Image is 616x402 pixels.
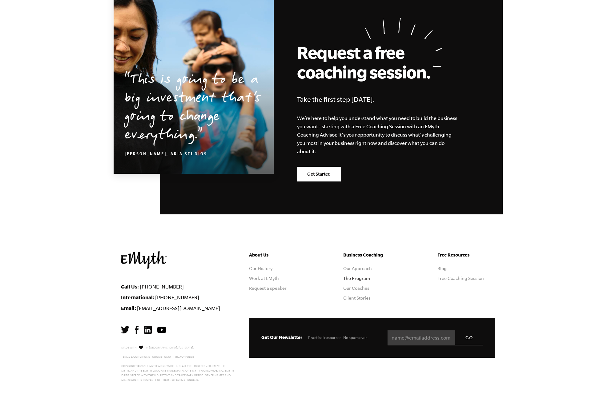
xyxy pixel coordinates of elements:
iframe: Chat Widget [585,372,616,402]
img: Love [139,345,143,349]
a: Blog [437,266,447,271]
a: Terms & Conditions [121,355,150,358]
h2: Request a free coaching session. [297,42,436,82]
p: We’re here to help you understand what you need to build the business you want - starting with a ... [297,114,458,156]
cite: [PERSON_NAME], Aria Studios [125,152,207,157]
a: Privacy Policy [174,355,194,358]
strong: Email: [121,305,136,311]
h5: Business Coaching [343,251,401,259]
input: name@emailaddress.com [388,330,483,345]
a: Client Stories [343,296,371,301]
a: [PHONE_NUMBER] [155,295,199,300]
img: YouTube [157,327,166,333]
strong: International: [121,294,154,300]
a: Our Coaches [343,286,369,291]
h5: Free Resources [437,251,495,259]
input: GO [455,330,483,345]
img: LinkedIn [144,326,152,334]
strong: Call Us: [121,284,139,289]
a: Get Started [297,167,341,181]
a: Our Approach [343,266,372,271]
img: EMyth [121,251,167,269]
a: [EMAIL_ADDRESS][DOMAIN_NAME] [137,305,220,311]
img: Facebook [135,326,139,334]
a: Free Coaching Session [437,276,484,281]
span: Practical resources. No spam ever. [308,335,368,340]
a: Work at EMyth [249,276,279,281]
img: Twitter [121,326,129,333]
p: Made with in [GEOGRAPHIC_DATA], [US_STATE]. Copyright © 2025 E-Myth Worldwide, Inc. All rights re... [121,344,234,382]
a: Our History [249,266,272,271]
a: [PHONE_NUMBER] [140,284,184,289]
a: Cookie Policy [152,355,171,358]
a: Request a speaker [249,286,287,291]
a: The Program [343,276,370,281]
h5: About Us [249,251,307,259]
h4: Take the first step [DATE]. [297,94,469,105]
span: Get Our Newsletter [261,335,302,340]
p: This is going to be a big investment that’s going to change everything. [125,71,262,145]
